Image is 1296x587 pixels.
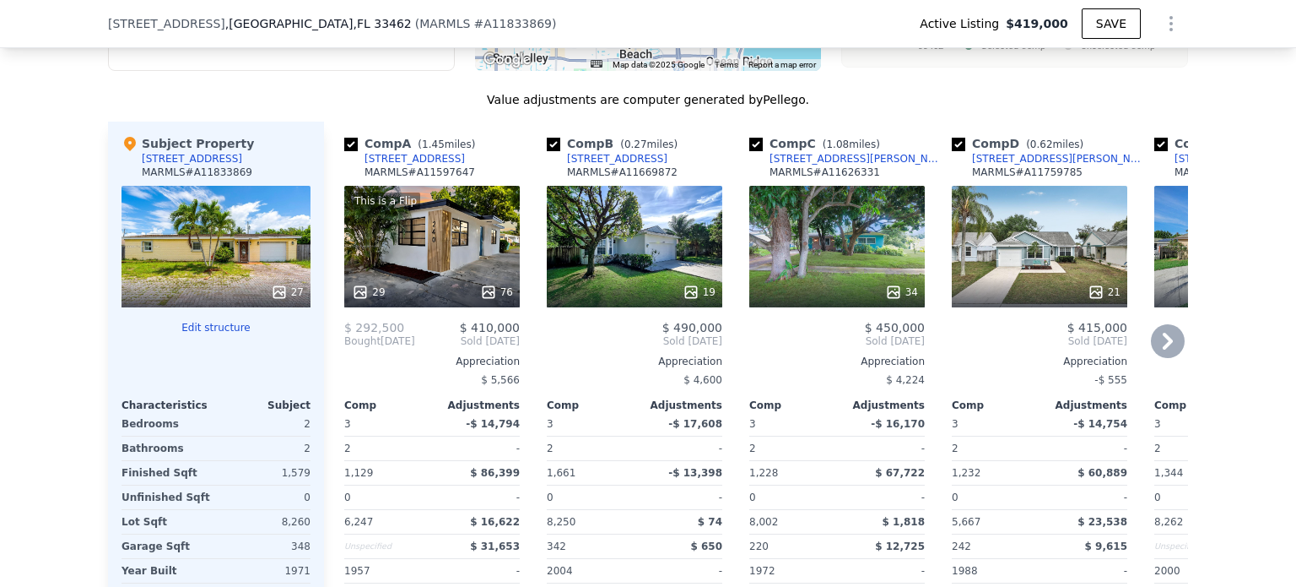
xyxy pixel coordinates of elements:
[353,17,411,30] span: , FL 33462
[470,516,520,528] span: $ 16,622
[1154,7,1188,41] button: Show Options
[344,152,465,166] a: [STREET_ADDRESS]
[351,193,420,209] div: This is a Flip
[435,437,520,460] div: -
[613,60,705,69] span: Map data ©2025 Google
[885,284,918,301] div: 34
[1043,486,1127,509] div: -
[219,535,310,558] div: 348
[344,418,351,430] span: 3
[1077,467,1127,479] span: $ 60,889
[415,15,557,32] div: ( )
[816,139,887,150] span: ( miles)
[952,152,1147,166] a: [STREET_ADDRESS][PERSON_NAME]
[547,135,684,152] div: Comp B
[344,399,432,412] div: Comp
[1043,559,1127,583] div: -
[344,334,415,348] div: [DATE]
[121,437,213,460] div: Bathrooms
[219,461,310,485] div: 1,579
[662,321,722,334] span: $ 490,000
[1094,374,1127,386] span: -$ 555
[1174,152,1275,166] div: [STREET_ADDRESS]
[422,139,445,150] span: 1.45
[920,15,1006,32] span: Active Listing
[344,334,381,348] span: Bought
[972,166,1083,179] div: MARMLS # A11759785
[219,437,310,460] div: 2
[121,559,213,583] div: Year Built
[952,467,980,479] span: 1,232
[1067,321,1127,334] span: $ 415,000
[1030,139,1053,150] span: 0.62
[271,284,304,301] div: 27
[481,374,520,386] span: $ 5,566
[121,321,310,334] button: Edit structure
[121,399,216,412] div: Characteristics
[668,467,722,479] span: -$ 13,398
[638,486,722,509] div: -
[698,516,722,528] span: $ 74
[748,60,816,69] a: Report a map error
[142,152,242,166] div: [STREET_ADDRESS]
[219,510,310,534] div: 8,260
[981,41,1045,52] text: Selected Comp
[749,355,925,368] div: Appreciation
[466,418,520,430] span: -$ 14,794
[1088,284,1120,301] div: 21
[749,559,834,583] div: 1972
[547,418,553,430] span: 3
[225,15,412,32] span: , [GEOGRAPHIC_DATA]
[108,91,1188,108] div: Value adjustments are computer generated by Pellego .
[547,152,667,166] a: [STREET_ADDRESS]
[952,399,1039,412] div: Comp
[108,15,225,32] span: [STREET_ADDRESS]
[749,541,769,552] span: 220
[344,321,404,334] span: $ 292,500
[1085,541,1127,552] span: $ 9,615
[1154,559,1239,583] div: 2000
[952,418,958,430] span: 3
[1039,399,1127,412] div: Adjustments
[952,492,958,503] span: 0
[473,17,552,30] span: # A11833869
[749,418,756,430] span: 3
[344,135,482,152] div: Comp A
[435,486,520,509] div: -
[886,374,925,386] span: $ 4,224
[1073,418,1127,430] span: -$ 14,754
[344,437,429,460] div: 2
[1154,399,1242,412] div: Comp
[840,486,925,509] div: -
[683,284,715,301] div: 19
[668,418,722,430] span: -$ 17,608
[460,321,520,334] span: $ 410,000
[567,152,667,166] div: [STREET_ADDRESS]
[1154,467,1183,479] span: 1,344
[769,152,945,166] div: [STREET_ADDRESS][PERSON_NAME]
[121,510,213,534] div: Lot Sqft
[952,355,1127,368] div: Appreciation
[1043,437,1127,460] div: -
[865,321,925,334] span: $ 450,000
[411,139,482,150] span: ( miles)
[470,541,520,552] span: $ 31,653
[547,437,631,460] div: 2
[480,284,513,301] div: 76
[142,166,252,179] div: MARMLS # A11833869
[352,284,385,301] div: 29
[121,535,213,558] div: Garage Sqft
[591,60,602,68] button: Keyboard shortcuts
[638,437,722,460] div: -
[547,334,722,348] span: Sold [DATE]
[840,437,925,460] div: -
[749,516,778,528] span: 8,002
[344,559,429,583] div: 1957
[749,437,834,460] div: 2
[624,139,647,150] span: 0.27
[121,135,254,152] div: Subject Property
[1154,418,1161,430] span: 3
[479,49,535,71] img: Google
[1081,41,1155,52] text: Unselected Comp
[547,492,553,503] span: 0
